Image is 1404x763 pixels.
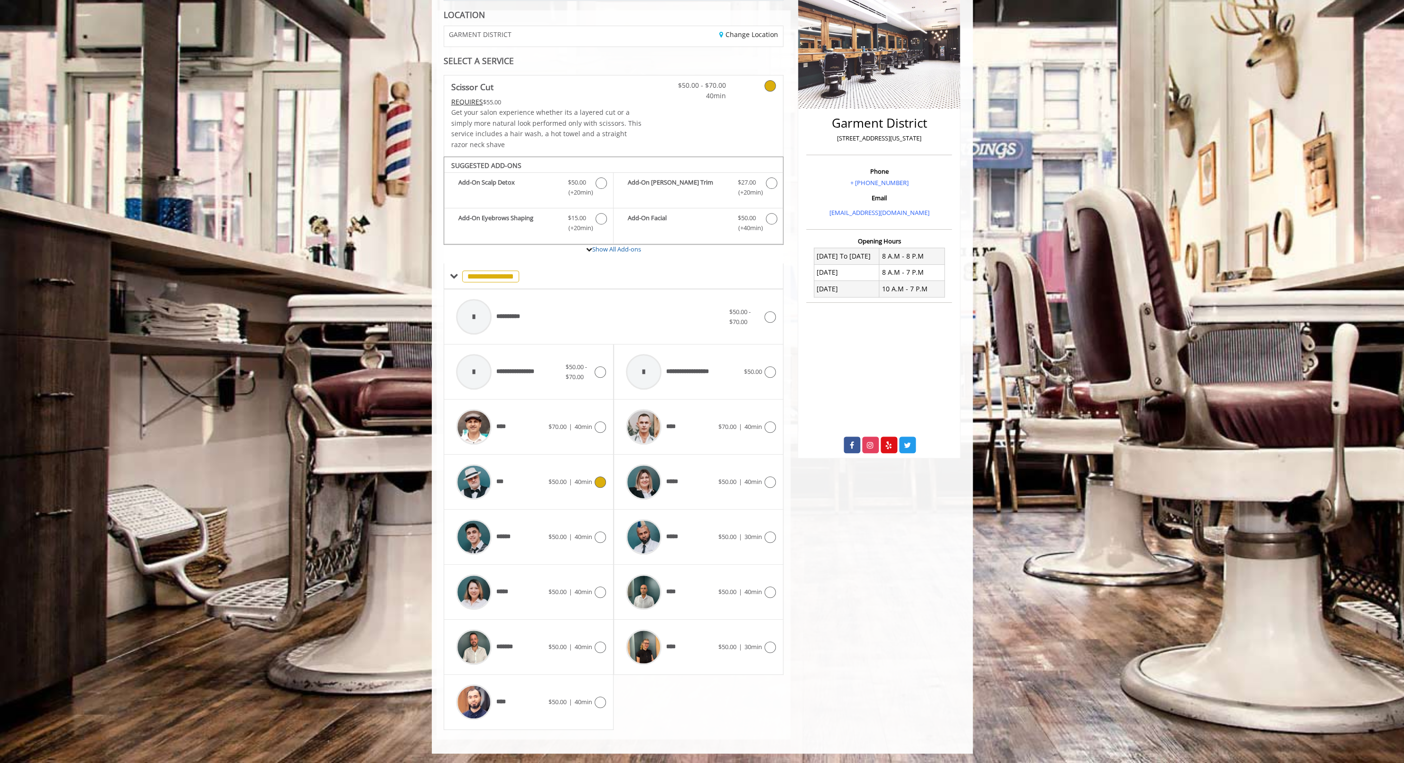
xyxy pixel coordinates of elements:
[563,187,591,197] span: (+20min )
[729,307,751,326] span: $50.00 - $70.00
[718,642,736,651] span: $50.00
[738,213,756,223] span: $50.00
[739,477,742,486] span: |
[575,422,592,431] span: 40min
[563,223,591,233] span: (+20min )
[744,477,762,486] span: 40min
[744,587,762,596] span: 40min
[739,532,742,541] span: |
[549,477,567,486] span: $50.00
[449,213,608,235] label: Add-On Eyebrows Shaping
[809,116,949,130] h2: Garment District
[444,56,784,65] div: SELECT A SERVICE
[879,248,945,264] td: 8 A.M - 8 P.M
[449,177,608,200] label: Add-On Scalp Detox
[814,281,879,297] td: [DATE]
[809,133,949,143] p: [STREET_ADDRESS][US_STATE]
[549,587,567,596] span: $50.00
[733,223,761,233] span: (+40min )
[575,532,592,541] span: 40min
[569,698,572,706] span: |
[670,91,726,101] span: 40min
[451,97,642,107] div: $55.00
[444,157,784,245] div: Scissor Cut Add-onS
[569,422,572,431] span: |
[744,532,762,541] span: 30min
[806,238,952,244] h3: Opening Hours
[575,698,592,706] span: 40min
[549,532,567,541] span: $50.00
[718,587,736,596] span: $50.00
[569,642,572,651] span: |
[451,161,521,170] b: SUGGESTED ADD-ONS
[718,477,736,486] span: $50.00
[744,367,762,376] span: $50.00
[569,587,572,596] span: |
[809,195,949,201] h3: Email
[739,587,742,596] span: |
[879,264,945,280] td: 8 A.M - 7 P.M
[618,213,778,235] label: Add-On Facial
[879,281,945,297] td: 10 A.M - 7 P.M
[718,532,736,541] span: $50.00
[549,698,567,706] span: $50.00
[449,31,511,38] span: GARMENT DISTRICT
[850,178,908,187] a: + [PHONE_NUMBER]
[569,477,572,486] span: |
[592,245,641,253] a: Show All Add-ons
[809,168,949,175] h3: Phone
[458,213,558,233] b: Add-On Eyebrows Shaping
[628,177,728,197] b: Add-On [PERSON_NAME] Trim
[568,177,586,187] span: $50.00
[458,177,558,197] b: Add-On Scalp Detox
[739,422,742,431] span: |
[744,642,762,651] span: 30min
[738,177,756,187] span: $27.00
[733,187,761,197] span: (+20min )
[451,107,642,150] p: Get your salon experience whether its a layered cut or a simply more natural look performed only ...
[814,248,879,264] td: [DATE] To [DATE]
[451,80,493,93] b: Scissor Cut
[566,363,587,381] span: $50.00 - $70.00
[451,97,483,106] span: This service needs some Advance to be paid before we block your appointment
[444,9,485,20] b: LOCATION
[575,642,592,651] span: 40min
[739,642,742,651] span: |
[618,177,778,200] label: Add-On Beard Trim
[744,422,762,431] span: 40min
[568,213,586,223] span: $15.00
[628,213,728,233] b: Add-On Facial
[829,208,929,217] a: [EMAIL_ADDRESS][DOMAIN_NAME]
[719,30,778,39] a: Change Location
[569,532,572,541] span: |
[718,422,736,431] span: $70.00
[549,642,567,651] span: $50.00
[575,477,592,486] span: 40min
[549,422,567,431] span: $70.00
[575,587,592,596] span: 40min
[814,264,879,280] td: [DATE]
[670,80,726,91] span: $50.00 - $70.00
